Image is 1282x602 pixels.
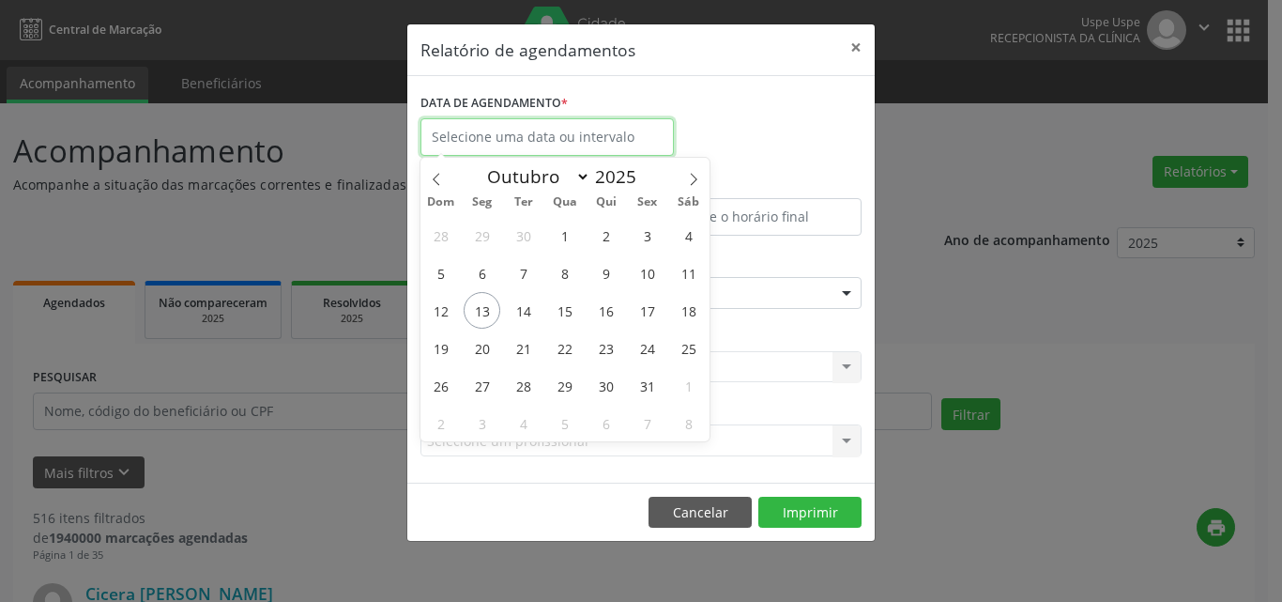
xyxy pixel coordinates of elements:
[646,169,862,198] label: ATÉ
[464,292,500,329] span: Outubro 13, 2025
[420,196,462,208] span: Dom
[670,405,707,441] span: Novembro 8, 2025
[668,196,710,208] span: Sáb
[629,330,665,366] span: Outubro 24, 2025
[505,330,542,366] span: Outubro 21, 2025
[670,217,707,254] span: Outubro 4, 2025
[646,198,862,236] input: Selecione o horário final
[505,367,542,404] span: Outubro 28, 2025
[420,89,568,118] label: DATA DE AGENDAMENTO
[420,38,635,62] h5: Relatório de agendamentos
[588,367,624,404] span: Outubro 30, 2025
[464,255,500,291] span: Outubro 6, 2025
[422,292,459,329] span: Outubro 12, 2025
[546,367,583,404] span: Outubro 29, 2025
[464,405,500,441] span: Novembro 3, 2025
[505,405,542,441] span: Novembro 4, 2025
[758,497,862,529] button: Imprimir
[588,330,624,366] span: Outubro 23, 2025
[588,255,624,291] span: Outubro 9, 2025
[670,255,707,291] span: Outubro 11, 2025
[505,217,542,254] span: Setembro 30, 2025
[464,330,500,366] span: Outubro 20, 2025
[588,292,624,329] span: Outubro 16, 2025
[546,405,583,441] span: Novembro 5, 2025
[422,330,459,366] span: Outubro 19, 2025
[505,292,542,329] span: Outubro 14, 2025
[649,497,752,529] button: Cancelar
[546,292,583,329] span: Outubro 15, 2025
[837,24,875,70] button: Close
[478,163,590,190] select: Month
[464,367,500,404] span: Outubro 27, 2025
[629,217,665,254] span: Outubro 3, 2025
[422,217,459,254] span: Setembro 28, 2025
[629,255,665,291] span: Outubro 10, 2025
[546,255,583,291] span: Outubro 8, 2025
[505,255,542,291] span: Outubro 7, 2025
[503,196,544,208] span: Ter
[422,255,459,291] span: Outubro 5, 2025
[670,330,707,366] span: Outubro 25, 2025
[586,196,627,208] span: Qui
[627,196,668,208] span: Sex
[670,292,707,329] span: Outubro 18, 2025
[546,330,583,366] span: Outubro 22, 2025
[629,292,665,329] span: Outubro 17, 2025
[629,405,665,441] span: Novembro 7, 2025
[464,217,500,254] span: Setembro 29, 2025
[420,118,674,156] input: Selecione uma data ou intervalo
[590,164,652,189] input: Year
[629,367,665,404] span: Outubro 31, 2025
[422,405,459,441] span: Novembro 2, 2025
[670,367,707,404] span: Novembro 1, 2025
[588,405,624,441] span: Novembro 6, 2025
[546,217,583,254] span: Outubro 1, 2025
[462,196,503,208] span: Seg
[588,217,624,254] span: Outubro 2, 2025
[544,196,586,208] span: Qua
[422,367,459,404] span: Outubro 26, 2025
